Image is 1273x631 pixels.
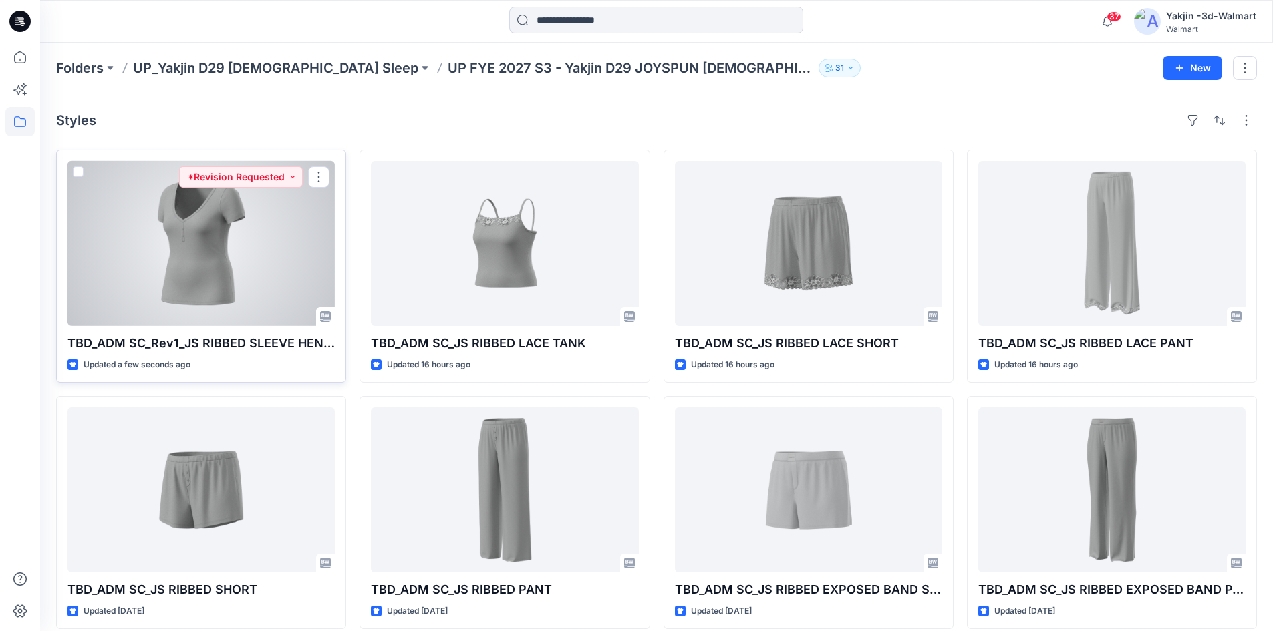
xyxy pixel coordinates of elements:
[67,334,335,353] p: TBD_ADM SC_Rev1_JS RIBBED SLEEVE HENLEY TOP
[978,580,1246,599] p: TBD_ADM SC_JS RIBBED EXPOSED BAND PANT
[978,407,1246,572] a: TBD_ADM SC_JS RIBBED EXPOSED BAND PANT
[675,407,942,572] a: TBD_ADM SC_JS RIBBED EXPOSED BAND SHORT
[835,61,844,75] p: 31
[691,604,752,618] p: Updated [DATE]
[133,59,418,77] a: UP_Yakjin D29 [DEMOGRAPHIC_DATA] Sleep
[67,161,335,326] a: TBD_ADM SC_Rev1_JS RIBBED SLEEVE HENLEY TOP
[56,112,96,128] h4: Styles
[84,358,190,372] p: Updated a few seconds ago
[56,59,104,77] a: Folders
[67,407,335,572] a: TBD_ADM SC_JS RIBBED SHORT
[1134,8,1161,35] img: avatar
[371,334,638,353] p: TBD_ADM SC_JS RIBBED LACE TANK
[448,59,813,77] p: UP FYE 2027 S3 - Yakjin D29 JOYSPUN [DEMOGRAPHIC_DATA] Sleepwear
[371,407,638,572] a: TBD_ADM SC_JS RIBBED PANT
[994,604,1055,618] p: Updated [DATE]
[675,580,942,599] p: TBD_ADM SC_JS RIBBED EXPOSED BAND SHORT
[1166,8,1256,24] div: Yakjin -3d-Walmart
[691,358,774,372] p: Updated 16 hours ago
[387,358,470,372] p: Updated 16 hours ago
[1107,11,1121,22] span: 37
[675,161,942,326] a: TBD_ADM SC_JS RIBBED LACE SHORT
[371,580,638,599] p: TBD_ADM SC_JS RIBBED PANT
[67,580,335,599] p: TBD_ADM SC_JS RIBBED SHORT
[819,59,861,77] button: 31
[978,161,1246,326] a: TBD_ADM SC_JS RIBBED LACE PANT
[84,604,144,618] p: Updated [DATE]
[978,334,1246,353] p: TBD_ADM SC_JS RIBBED LACE PANT
[371,161,638,326] a: TBD_ADM SC_JS RIBBED LACE TANK
[1166,24,1256,34] div: Walmart
[994,358,1078,372] p: Updated 16 hours ago
[1163,56,1222,80] button: New
[675,334,942,353] p: TBD_ADM SC_JS RIBBED LACE SHORT
[387,604,448,618] p: Updated [DATE]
